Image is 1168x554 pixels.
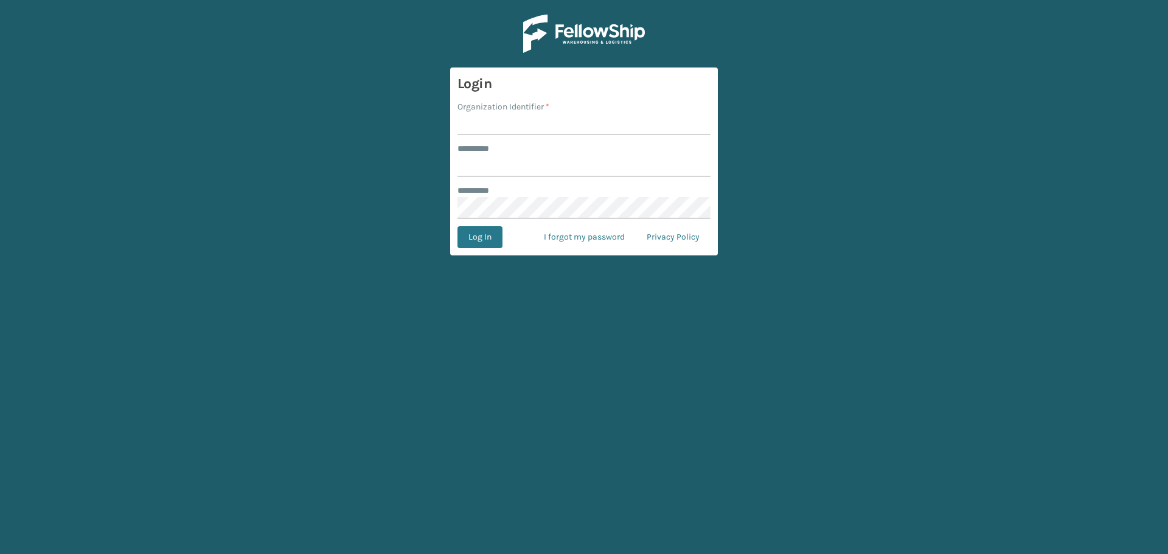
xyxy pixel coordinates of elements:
[636,226,711,248] a: Privacy Policy
[533,226,636,248] a: I forgot my password
[457,100,549,113] label: Organization Identifier
[457,226,502,248] button: Log In
[523,15,645,53] img: Logo
[457,75,711,93] h3: Login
